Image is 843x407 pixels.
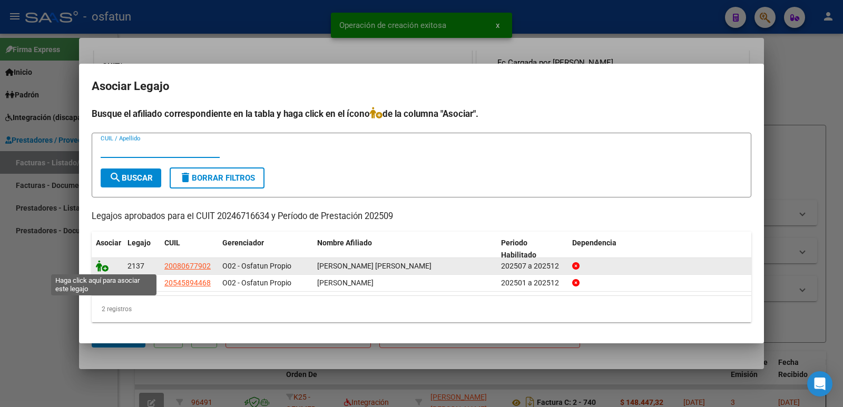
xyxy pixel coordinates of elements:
[807,371,832,396] div: Open Intercom Messenger
[222,239,264,247] span: Gerenciador
[501,239,536,259] span: Periodo Habilitado
[497,232,568,266] datatable-header-cell: Periodo Habilitado
[568,232,752,266] datatable-header-cell: Dependencia
[170,167,264,188] button: Borrar Filtros
[179,173,255,183] span: Borrar Filtros
[501,260,564,272] div: 202507 a 202512
[128,262,144,270] span: 2137
[317,239,372,247] span: Nombre Afiliado
[313,232,497,266] datatable-header-cell: Nombre Afiliado
[92,107,751,121] h4: Busque el afiliado correspondiente en la tabla y haga click en el ícono de la columna "Asociar".
[128,279,144,287] span: 1741
[92,76,751,96] h2: Asociar Legajo
[179,171,192,184] mat-icon: delete
[101,168,161,187] button: Buscar
[109,173,153,183] span: Buscar
[92,232,123,266] datatable-header-cell: Asociar
[92,296,751,322] div: 2 registros
[96,239,121,247] span: Asociar
[222,262,291,270] span: O02 - Osfatun Propio
[123,232,160,266] datatable-header-cell: Legajo
[164,262,211,270] span: 20080677902
[92,210,751,223] p: Legajos aprobados para el CUIT 20246716634 y Período de Prestación 202509
[572,239,616,247] span: Dependencia
[317,279,374,287] span: SANTILLAN ROBERTO ALFREDO
[218,232,313,266] datatable-header-cell: Gerenciador
[222,279,291,287] span: O02 - Osfatun Propio
[160,232,218,266] datatable-header-cell: CUIL
[317,262,432,270] span: DIAZ CESAR ALFREDO MARTIN
[501,277,564,289] div: 202501 a 202512
[128,239,151,247] span: Legajo
[164,279,211,287] span: 20545894468
[109,171,122,184] mat-icon: search
[164,239,180,247] span: CUIL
